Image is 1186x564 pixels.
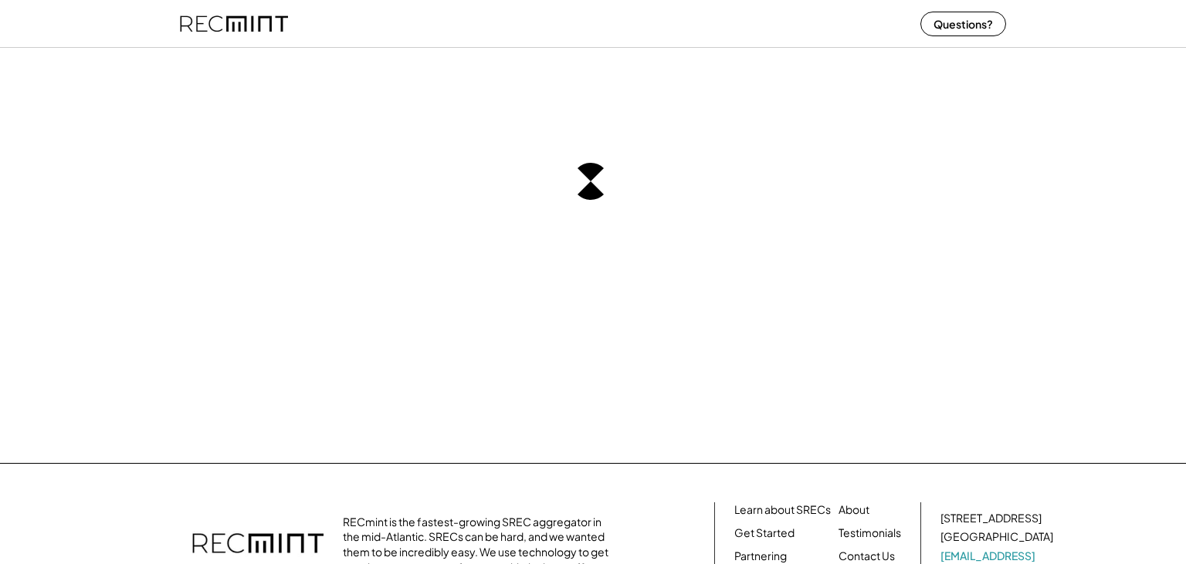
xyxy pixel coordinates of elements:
a: Partnering [734,549,787,564]
a: Contact Us [839,549,895,564]
a: Testimonials [839,525,901,541]
div: [STREET_ADDRESS] [940,511,1042,526]
button: Questions? [920,12,1006,36]
div: [GEOGRAPHIC_DATA] [940,529,1053,545]
a: Get Started [734,525,795,541]
a: About [839,502,869,518]
a: Learn about SRECs [734,502,831,518]
img: recmint-logotype%403x%20%281%29.jpeg [180,3,288,44]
